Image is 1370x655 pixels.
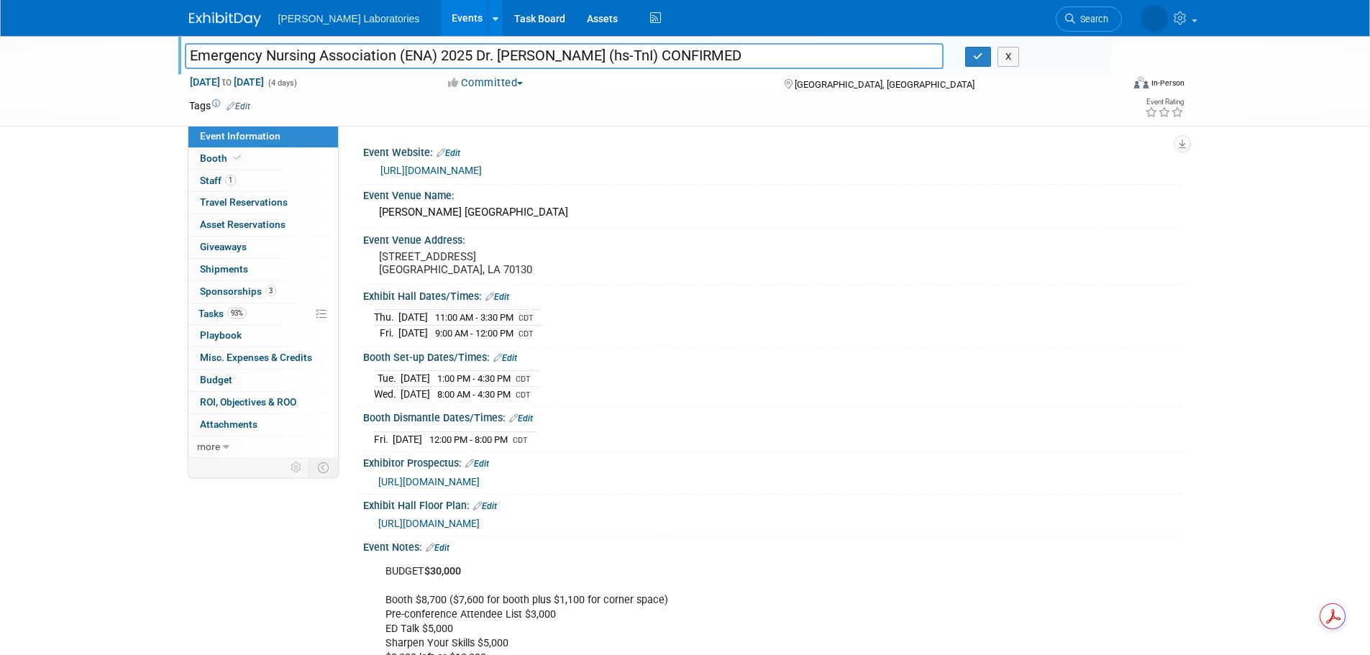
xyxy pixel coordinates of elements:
span: [DATE] [DATE] [189,75,265,88]
span: CDT [516,375,531,384]
div: Event Venue Name: [363,185,1182,203]
span: 8:00 AM - 4:30 PM [437,389,511,400]
td: Tags [189,99,250,113]
span: 9:00 AM - 12:00 PM [435,328,513,339]
div: Event Notes: [363,536,1182,555]
span: Event Information [200,130,280,142]
a: Edit [465,459,489,469]
span: Tasks [198,308,247,319]
a: Asset Reservations [188,214,338,236]
img: Format-Inperson.png [1134,77,1148,88]
a: Edit [485,292,509,302]
span: 12:00 PM - 8:00 PM [429,434,508,445]
a: Misc. Expenses & Credits [188,347,338,369]
span: ROI, Objectives & ROO [200,396,296,408]
span: 1:00 PM - 4:30 PM [437,373,511,384]
a: more [188,436,338,458]
div: Event Venue Address: [363,229,1182,247]
td: Personalize Event Tab Strip [284,458,309,477]
span: 93% [227,308,247,319]
i: Booth reservation complete [234,154,241,162]
a: Playbook [188,325,338,347]
span: CDT [513,436,528,445]
a: Edit [426,543,449,553]
a: Budget [188,370,338,391]
td: Toggle Event Tabs [309,458,338,477]
td: [DATE] [401,371,430,387]
span: (4 days) [267,78,297,88]
a: Shipments [188,259,338,280]
span: Attachments [200,418,257,430]
span: 11:00 AM - 3:30 PM [435,312,513,323]
div: In-Person [1151,78,1184,88]
span: to [220,76,234,88]
div: Booth Dismantle Dates/Times: [363,407,1182,426]
a: Giveaways [188,237,338,258]
img: Tisha Davis [1141,5,1168,32]
div: Event Format [1037,75,1185,96]
a: [URL][DOMAIN_NAME] [378,518,480,529]
span: more [197,441,220,452]
button: X [997,47,1020,67]
a: Edit [509,413,533,423]
td: Fri. [374,326,398,341]
img: ExhibitDay [189,12,261,27]
span: Booth [200,152,244,164]
span: CDT [516,390,531,400]
div: Exhibit Hall Dates/Times: [363,285,1182,304]
a: [URL][DOMAIN_NAME] [378,476,480,487]
pre: [STREET_ADDRESS] [GEOGRAPHIC_DATA], LA 70130 [379,250,688,276]
td: [DATE] [398,310,428,326]
span: 1 [225,175,236,185]
a: Search [1056,6,1122,32]
a: [URL][DOMAIN_NAME] [380,165,482,176]
td: Thu. [374,310,398,326]
td: [DATE] [401,386,430,401]
span: Travel Reservations [200,196,288,208]
span: 3 [265,285,276,296]
a: Edit [493,353,517,363]
div: Booth Set-up Dates/Times: [363,347,1182,365]
span: Playbook [200,329,242,341]
span: Sponsorships [200,285,276,297]
a: Staff1 [188,170,338,192]
span: [GEOGRAPHIC_DATA], [GEOGRAPHIC_DATA] [795,79,974,90]
span: Staff [200,175,236,186]
div: Event Rating [1145,99,1184,106]
b: $30,000 [424,565,461,577]
a: Booth [188,148,338,170]
span: CDT [519,313,534,323]
td: Tue. [374,371,401,387]
td: [DATE] [398,326,428,341]
a: ROI, Objectives & ROO [188,392,338,413]
td: Wed. [374,386,401,401]
a: Edit [437,148,460,158]
a: Event Information [188,126,338,147]
a: Tasks93% [188,303,338,325]
span: CDT [519,329,534,339]
span: Giveaways [200,241,247,252]
span: Asset Reservations [200,219,286,230]
a: Edit [473,501,497,511]
div: Exhibitor Prospectus: [363,452,1182,471]
div: [PERSON_NAME] [GEOGRAPHIC_DATA] [374,201,1171,224]
span: [PERSON_NAME] Laboratories [278,13,420,24]
span: Budget [200,374,232,385]
a: Sponsorships3 [188,281,338,303]
td: Fri. [374,431,393,446]
td: [DATE] [393,431,422,446]
button: Committed [443,75,529,91]
a: Attachments [188,414,338,436]
div: Event Website: [363,142,1182,160]
span: Misc. Expenses & Credits [200,352,312,363]
span: Search [1075,14,1108,24]
a: Travel Reservations [188,192,338,214]
span: Shipments [200,263,248,275]
a: Edit [227,101,250,111]
div: Exhibit Hall Floor Plan: [363,495,1182,513]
